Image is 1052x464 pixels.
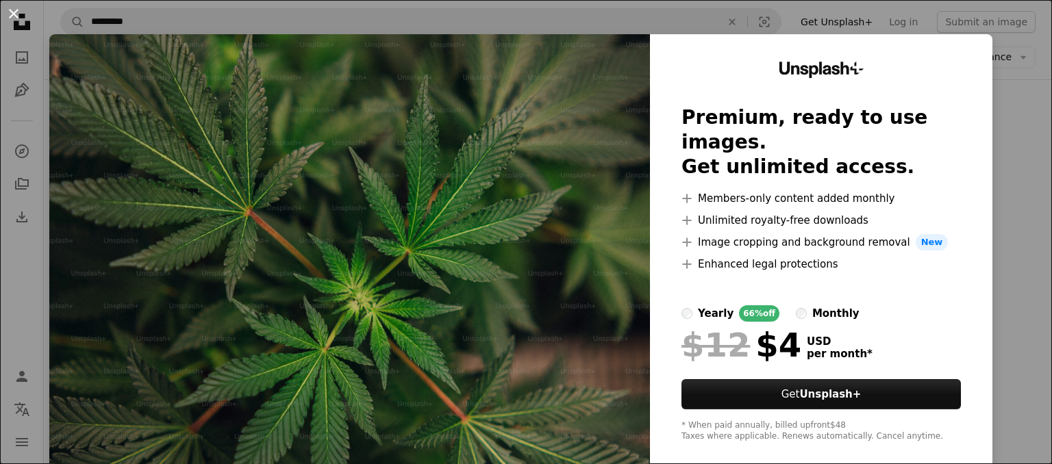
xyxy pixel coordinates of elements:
div: * When paid annually, billed upfront $48 Taxes where applicable. Renews automatically. Cancel any... [681,420,961,442]
span: per month * [807,348,873,360]
input: monthly [796,308,807,319]
h2: Premium, ready to use images. Get unlimited access. [681,105,961,179]
div: yearly [698,305,734,322]
span: $12 [681,327,750,363]
div: $4 [681,327,801,363]
button: GetUnsplash+ [681,379,961,409]
strong: Unsplash+ [799,388,861,400]
span: USD [807,335,873,348]
li: Members-only content added monthly [681,190,961,207]
input: yearly66%off [681,308,692,319]
li: Enhanced legal protections [681,256,961,272]
li: Image cropping and background removal [681,234,961,250]
li: Unlimited royalty-free downloads [681,212,961,229]
span: New [916,234,949,250]
div: monthly [812,305,860,322]
div: 66% off [739,305,779,322]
